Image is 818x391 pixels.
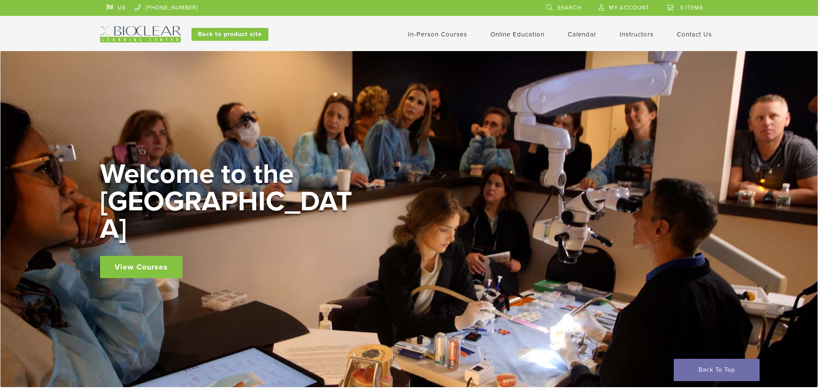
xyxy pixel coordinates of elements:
[192,28,268,41] a: Back to product site
[620,30,654,38] a: Instructors
[609,4,649,11] span: My Account
[677,30,712,38] a: Contact Us
[490,30,544,38] a: Online Education
[674,359,760,381] a: Back To Top
[680,4,703,11] span: 0 items
[408,30,467,38] a: In-Person Courses
[100,161,358,243] h2: Welcome to the [GEOGRAPHIC_DATA]
[568,30,596,38] a: Calendar
[100,256,182,278] a: View Courses
[100,26,181,42] img: Bioclear
[557,4,581,11] span: Search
